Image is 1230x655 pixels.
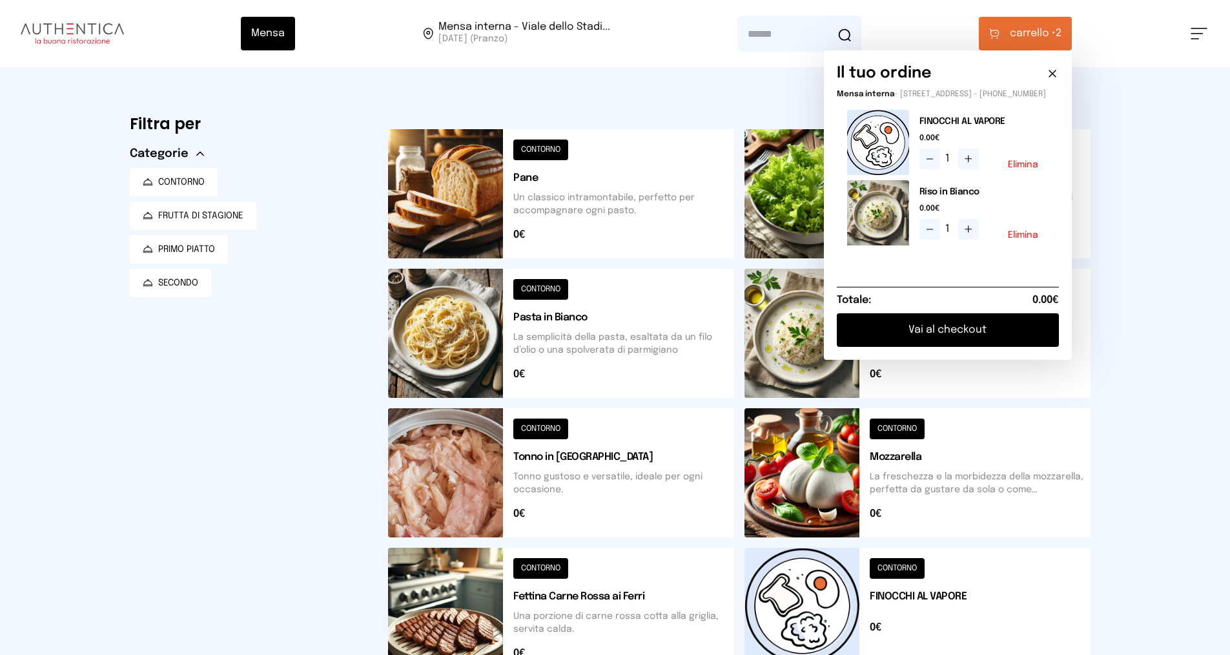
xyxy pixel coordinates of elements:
button: CONTORNO [130,168,218,196]
span: 0.00€ [1032,293,1059,308]
h6: Totale: [837,293,871,308]
img: placeholder-product.5564ca1.png [847,110,909,175]
span: FRUTTA DI STAGIONE [158,209,243,222]
button: carrello •2 [979,17,1072,50]
img: logo.8f33a47.png [21,23,124,44]
h2: Riso in Bianco [919,185,1049,198]
button: FRUTTA DI STAGIONE [130,202,256,230]
span: CONTORNO [158,176,205,189]
button: Mensa [241,17,295,50]
span: 1 [945,222,953,237]
span: Viale dello Stadio, 77, 05100 Terni TR, Italia [438,22,610,45]
p: - [STREET_ADDRESS] - [PHONE_NUMBER] [837,89,1059,99]
img: media [847,180,909,245]
span: Categorie [130,145,189,163]
button: Categorie [130,145,204,163]
span: [DATE] (Pranzo) [438,32,610,45]
span: 0.00€ [919,203,1049,214]
span: 0.00€ [919,133,1049,143]
h2: FINOCCHI AL VAPORE [919,115,1049,128]
span: SECONDO [158,276,198,289]
button: Vai al checkout [837,313,1059,347]
span: PRIMO PIATTO [158,243,215,256]
span: carrello • [1010,26,1056,41]
span: 1 [945,151,953,167]
button: PRIMO PIATTO [130,235,228,264]
h6: Filtra per [130,114,367,134]
button: SECONDO [130,269,211,297]
span: 2 [1010,26,1061,41]
button: Elimina [1008,160,1038,169]
h6: Il tuo ordine [837,63,932,84]
button: Elimina [1008,231,1038,240]
span: Mensa interna [837,90,894,98]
